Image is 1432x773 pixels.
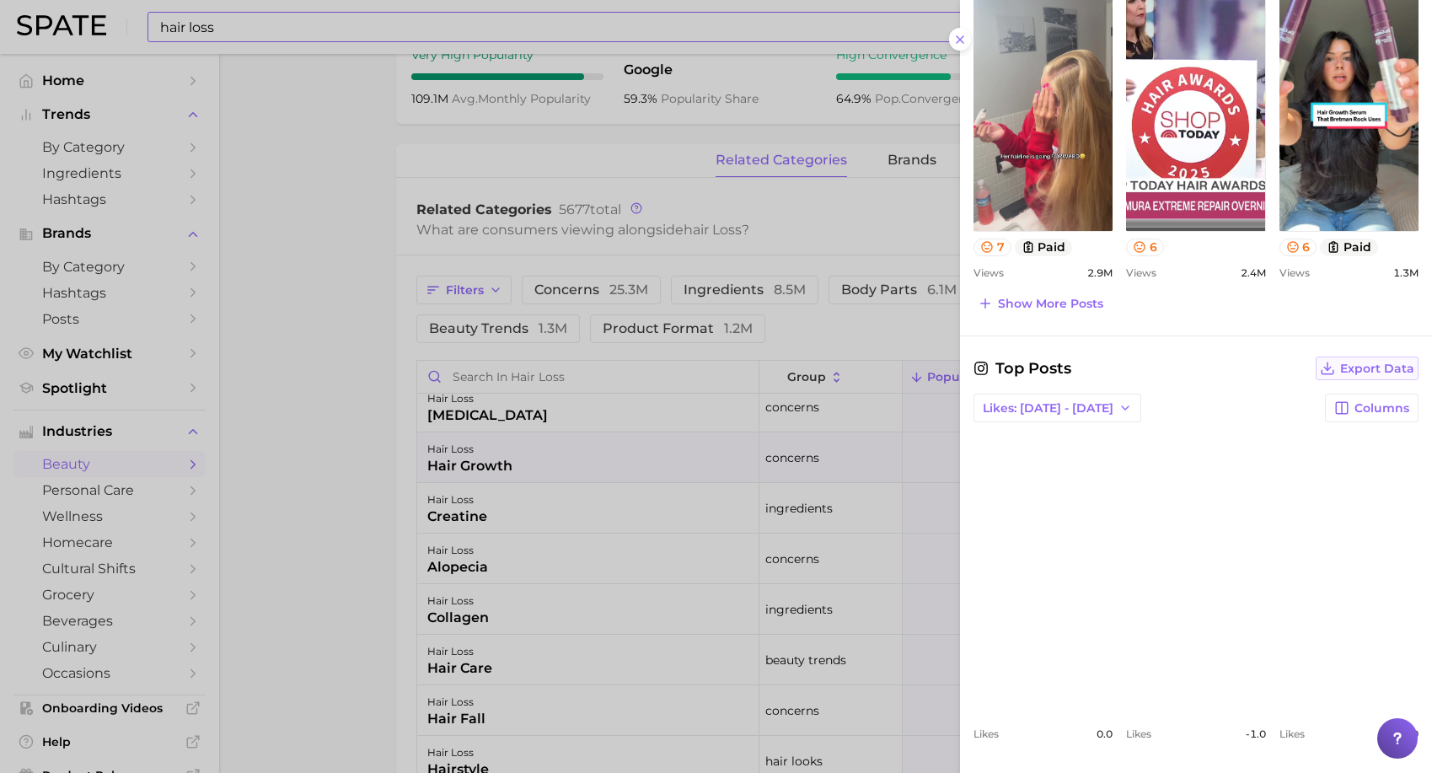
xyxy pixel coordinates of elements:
button: paid [1015,239,1073,256]
button: 6 [1126,239,1164,256]
span: Views [1126,266,1156,279]
span: Columns [1354,401,1409,416]
button: Columns [1325,394,1419,422]
span: Views [973,266,1004,279]
span: 2.4m [1241,266,1266,279]
button: Show more posts [973,292,1108,315]
button: paid [1320,239,1378,256]
span: Likes [1279,727,1305,740]
button: 6 [1279,239,1317,256]
button: 7 [973,239,1011,256]
span: -1.0 [1246,727,1266,740]
span: Export Data [1340,362,1414,376]
span: 1.3m [1393,266,1419,279]
span: 2.9m [1087,266,1113,279]
span: Top Posts [973,357,1071,380]
button: Export Data [1316,357,1419,380]
button: Likes: [DATE] - [DATE] [973,394,1141,422]
span: Show more posts [998,297,1103,311]
span: Likes [1126,727,1151,740]
span: Views [1279,266,1310,279]
span: Likes: [DATE] - [DATE] [983,401,1113,416]
span: 0.0 [1097,727,1113,740]
span: Likes [973,727,999,740]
